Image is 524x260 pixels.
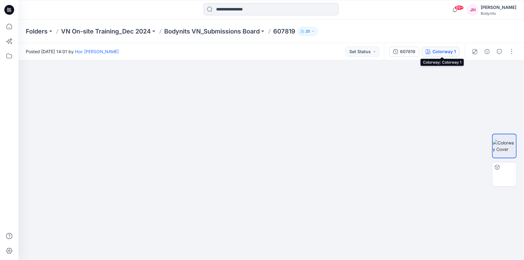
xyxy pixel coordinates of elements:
button: 20 [298,27,318,36]
a: Folders [26,27,48,36]
button: 607819 [389,47,419,57]
span: 99+ [455,5,464,10]
p: 607819 [273,27,295,36]
span: Posted [DATE] 14:01 by [26,48,119,55]
p: 20 [305,28,310,35]
button: Colorway 1 [422,47,460,57]
img: Colorway Cover [493,140,516,152]
div: [PERSON_NAME] [481,4,516,11]
div: 607819 [400,48,415,55]
a: Hoc [PERSON_NAME] [75,49,119,54]
a: Bodynits VN_Submissions Board [164,27,260,36]
div: Colorway 1 [433,48,456,55]
a: VN On-site Training_Dec 2024 [61,27,151,36]
div: Bodynits [481,11,516,16]
div: JH [467,4,478,15]
button: Details [482,47,492,57]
